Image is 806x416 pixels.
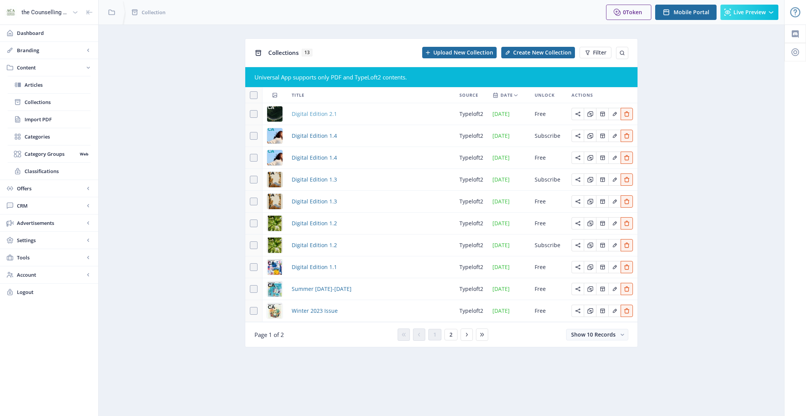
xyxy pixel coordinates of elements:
[621,110,633,117] a: Edit page
[584,241,596,248] a: Edit page
[292,219,337,228] a: Digital Edition 1.2
[455,191,488,213] td: typeloft2
[571,331,616,338] span: Show 10 Records
[621,132,633,139] a: Edit page
[17,64,84,71] span: Content
[571,307,584,314] a: Edit page
[17,46,84,54] span: Branding
[596,197,608,205] a: Edit page
[674,9,709,15] span: Mobile Portal
[292,241,337,250] span: Digital Edition 1.2
[606,5,651,20] button: 0Token
[25,167,91,175] span: Classifications
[596,132,608,139] a: Edit page
[571,132,584,139] a: Edit page
[77,150,91,158] nb-badge: Web
[488,278,530,300] td: [DATE]
[292,262,337,272] span: Digital Edition 1.1
[17,219,84,227] span: Advertisements
[455,213,488,234] td: typeloft2
[25,150,77,158] span: Category Groups
[455,103,488,125] td: typeloft2
[488,169,530,191] td: [DATE]
[584,219,596,226] a: Edit page
[571,241,584,248] a: Edit page
[596,175,608,183] a: Edit page
[292,91,304,100] span: Title
[621,285,633,292] a: Edit page
[292,109,337,119] a: Digital Edition 2.1
[571,263,584,270] a: Edit page
[17,288,92,296] span: Logout
[455,125,488,147] td: typeloft2
[17,202,84,210] span: CRM
[292,306,338,315] a: Winter 2023 Issue
[530,234,567,256] td: Subscribe
[571,285,584,292] a: Edit page
[596,219,608,226] a: Edit page
[580,47,611,58] button: Filter
[566,329,628,340] button: Show 10 Records
[433,50,493,56] span: Upload New Collection
[530,256,567,278] td: Free
[608,197,621,205] a: Edit page
[530,169,567,191] td: Subscribe
[626,8,642,16] span: Token
[302,49,312,56] span: 13
[292,175,337,184] a: Digital Edition 1.3
[621,175,633,183] a: Edit page
[596,307,608,314] a: Edit page
[596,241,608,248] a: Edit page
[584,197,596,205] a: Edit page
[17,271,84,279] span: Account
[245,38,638,347] app-collection-view: Collections
[267,303,282,319] img: 499c4a05-6b06-4b08-9879-7b8ba6b34636.jpg
[5,6,17,18] img: properties.app_icon.jpeg
[488,213,530,234] td: [DATE]
[571,175,584,183] a: Edit page
[608,132,621,139] a: Edit page
[488,103,530,125] td: [DATE]
[488,147,530,169] td: [DATE]
[608,175,621,183] a: Edit page
[608,241,621,248] a: Edit page
[267,238,282,253] img: 33edbad0-973d-4786-84e1-6f624c3889ac.png
[497,47,575,58] a: New page
[267,172,282,187] img: cover.png
[8,163,91,180] a: Classifications
[608,307,621,314] a: Edit page
[8,128,91,145] a: Categories
[17,29,92,37] span: Dashboard
[584,285,596,292] a: Edit page
[530,147,567,169] td: Free
[621,307,633,314] a: Edit page
[8,94,91,111] a: Collections
[8,111,91,128] a: Import PDF
[571,219,584,226] a: Edit page
[142,8,165,16] span: Collection
[449,332,453,338] span: 2
[267,259,282,275] img: cover.jpg
[530,213,567,234] td: Free
[8,76,91,93] a: Articles
[530,103,567,125] td: Free
[584,263,596,270] a: Edit page
[292,197,337,206] a: Digital Edition 1.3
[254,73,628,81] div: Universal App supports only PDF and TypeLoft2 contents.
[530,300,567,322] td: Free
[621,263,633,270] a: Edit page
[488,300,530,322] td: [DATE]
[267,281,282,297] img: acf6ee49-fb1c-4e63-a664-845dada2d9b4.jpg
[513,50,571,56] span: Create New Collection
[25,81,91,89] span: Articles
[422,47,497,58] button: Upload New Collection
[292,153,337,162] a: Digital Edition 1.4
[455,147,488,169] td: typeloft2
[488,191,530,213] td: [DATE]
[720,5,778,20] button: Live Preview
[571,91,593,100] span: Actions
[655,5,717,20] button: Mobile Portal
